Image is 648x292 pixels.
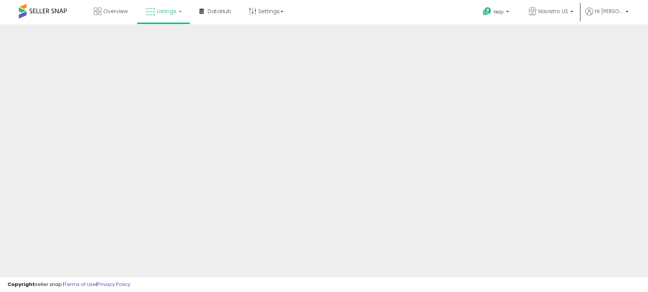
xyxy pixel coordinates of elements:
[8,281,35,288] strong: Copyright
[64,281,96,288] a: Terms of Use
[97,281,130,288] a: Privacy Policy
[595,8,623,15] span: Hi [PERSON_NAME]
[8,281,130,288] div: seller snap | |
[208,8,231,15] span: DataHub
[157,8,176,15] span: Listings
[477,1,517,24] a: Help
[482,7,492,16] i: Get Help
[538,8,568,15] span: Navistro US
[494,9,504,15] span: Help
[585,8,628,24] a: Hi [PERSON_NAME]
[103,8,128,15] span: Overview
